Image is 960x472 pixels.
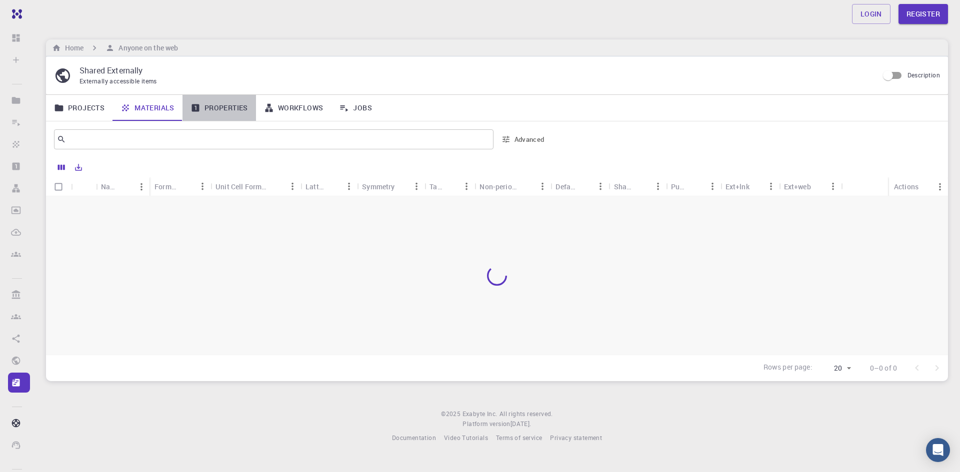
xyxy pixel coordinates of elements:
button: Advanced [497,131,549,147]
span: © 2025 [441,409,462,419]
span: Terms of service [496,434,542,442]
div: Public [666,177,720,196]
button: Sort [117,179,133,195]
div: Default [550,177,608,196]
p: Shared Externally [79,64,870,76]
button: Sort [268,178,284,194]
a: Login [852,4,890,24]
img: logo [8,9,22,19]
button: Export [70,159,87,175]
span: Video Tutorials [444,434,488,442]
div: Shared [609,177,666,196]
a: Workflows [256,95,331,121]
div: Non-periodic [479,177,518,196]
a: Properties [182,95,256,121]
div: Default [555,177,576,196]
div: Actions [894,177,918,196]
div: Unit Cell Formula [215,177,268,196]
div: Actions [889,177,948,196]
div: Tags [424,177,474,196]
button: Menu [133,179,149,195]
p: 0–0 of 0 [870,363,897,373]
div: Lattice [300,177,357,196]
button: Menu [408,178,424,194]
a: Exabyte Inc. [462,409,497,419]
button: Menu [763,178,779,194]
a: Documentation [392,433,436,443]
div: Name [96,177,149,196]
div: Icon [71,177,96,196]
div: Non-periodic [474,177,550,196]
div: Symmetry [362,177,394,196]
span: Description [907,71,940,79]
span: Documentation [392,434,436,442]
a: Register [898,4,948,24]
h6: Anyone on the web [114,42,178,53]
button: Menu [704,178,720,194]
div: Ext+lnk [720,177,779,196]
div: Lattice [305,177,325,196]
button: Menu [194,178,210,194]
p: Rows per page: [763,362,812,374]
span: [DATE] . [510,420,531,428]
div: Public [671,177,688,196]
button: Columns [53,159,70,175]
span: Platform version [462,419,510,429]
div: Shared [614,177,634,196]
div: Ext+lnk [725,177,749,196]
button: Menu [284,178,300,194]
a: [DATE]. [510,419,531,429]
div: Ext+web [784,177,811,196]
button: Menu [341,178,357,194]
div: Ext+web [779,177,841,196]
button: Sort [178,178,194,194]
div: Name [101,177,117,196]
span: Privacy statement [550,434,602,442]
span: All rights reserved. [499,409,553,419]
a: Materials [112,95,182,121]
button: Sort [634,178,650,194]
button: Sort [442,178,458,194]
div: Formula [149,177,210,196]
a: Projects [46,95,112,121]
button: Menu [650,178,666,194]
span: Externally accessible items [79,77,157,85]
button: Sort [325,178,341,194]
div: 20 [816,361,854,376]
button: Menu [932,179,948,195]
button: Sort [518,178,534,194]
button: Menu [593,178,609,194]
span: Exabyte Inc. [462,410,497,418]
div: Symmetry [357,177,424,196]
nav: breadcrumb [50,42,180,53]
button: Sort [577,178,593,194]
button: Menu [458,178,474,194]
a: Jobs [331,95,380,121]
div: Open Intercom Messenger [926,438,950,462]
button: Menu [825,178,841,194]
div: Tags [429,177,442,196]
h6: Home [61,42,83,53]
div: Unit Cell Formula [210,177,300,196]
a: Video Tutorials [444,433,488,443]
div: Formula [154,177,178,196]
button: Menu [534,178,550,194]
button: Sort [688,178,704,194]
a: Terms of service [496,433,542,443]
a: Privacy statement [550,433,602,443]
